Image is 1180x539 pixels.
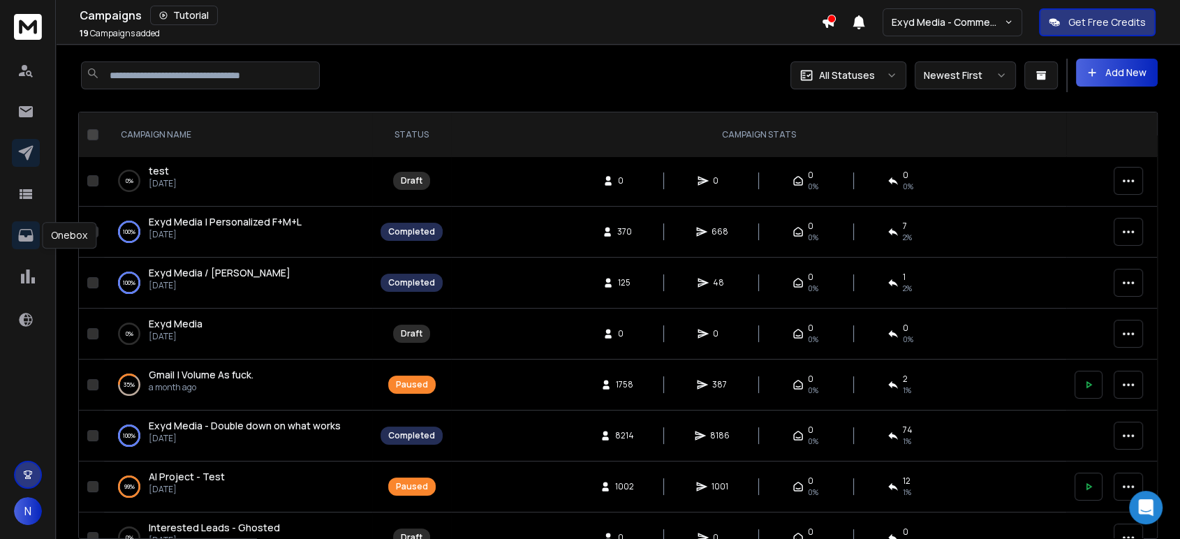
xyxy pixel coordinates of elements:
span: 0 [618,175,632,186]
div: Draft [401,328,422,339]
a: Exyd Media | Personalized F+M+L [149,215,302,229]
td: 100%Exyd Media - Double down on what works[DATE] [104,411,372,462]
span: 0 [903,526,908,538]
a: test [149,164,169,178]
p: 0 % [126,174,133,188]
span: 2 [903,374,908,385]
div: Completed [388,226,435,237]
a: Exyd Media [149,317,202,331]
div: Completed [388,277,435,288]
span: 125 [618,277,632,288]
span: 0% [808,385,818,396]
span: 1758 [616,379,633,390]
span: 0% [808,181,818,192]
span: 0% [808,334,818,345]
span: 0 [808,374,813,385]
button: Get Free Credits [1039,8,1156,36]
p: [DATE] [149,178,177,189]
p: Campaigns added [80,28,160,39]
span: Gmail | Volume As fuck. [149,368,253,381]
span: 0 [618,328,632,339]
span: 0 [713,328,727,339]
a: AI Project - Test [149,470,225,484]
span: 2 % [903,232,912,243]
span: 1 % [903,385,911,396]
td: 0%test[DATE] [104,156,372,207]
span: 0 [808,526,813,538]
th: CAMPAIGN STATS [451,112,1066,158]
td: 35%Gmail | Volume As fuck.a month ago [104,360,372,411]
span: 1 % [903,487,911,498]
p: 35 % [124,378,135,392]
div: Campaigns [80,6,821,25]
th: STATUS [372,112,451,158]
span: 668 [711,226,728,237]
p: 100 % [123,429,135,443]
div: Completed [388,430,435,441]
td: 0%Exyd Media[DATE] [104,309,372,360]
p: 99 % [124,480,135,494]
button: N [14,497,42,525]
span: Exyd Media / [PERSON_NAME] [149,266,290,279]
span: 0 [808,272,813,283]
span: 0 [808,323,813,334]
span: 0 [808,424,813,436]
span: 8214 [615,430,634,441]
span: 74 [903,424,913,436]
span: 1002 [615,481,634,492]
span: 0 [808,221,813,232]
span: 0 [808,170,813,181]
p: [DATE] [149,433,341,444]
span: AI Project - Test [149,470,225,483]
div: Paused [396,379,428,390]
span: 0% [808,487,818,498]
span: 48 [713,277,727,288]
span: Exyd Media - Double down on what works [149,419,341,432]
p: Exyd Media - Commercial Cleaning [892,15,1004,29]
span: 1 [903,272,906,283]
span: 19 [80,27,89,39]
button: Newest First [915,61,1016,89]
td: 99%AI Project - Test[DATE] [104,462,372,512]
p: All Statuses [819,68,875,82]
div: Onebox [42,222,96,249]
th: CAMPAIGN NAME [104,112,372,158]
span: Interested Leads - Ghosted [149,521,280,534]
p: Get Free Credits [1068,15,1146,29]
button: Add New [1076,59,1158,87]
a: Gmail | Volume As fuck. [149,368,253,382]
span: 7 [903,221,907,232]
span: 0% [808,232,818,243]
p: a month ago [149,382,253,393]
a: Exyd Media - Double down on what works [149,419,341,433]
span: 370 [617,226,632,237]
p: 100 % [123,225,135,239]
p: [DATE] [149,484,225,495]
span: 12 [903,475,910,487]
span: 0% [903,181,913,192]
span: 0 [903,323,908,334]
span: 0% [903,334,913,345]
a: Interested Leads - Ghosted [149,521,280,535]
span: 1001 [711,481,728,492]
p: [DATE] [149,331,202,342]
p: [DATE] [149,280,290,291]
span: Exyd Media | Personalized F+M+L [149,215,302,228]
span: 0 [713,175,727,186]
a: Exyd Media / [PERSON_NAME] [149,266,290,280]
button: Tutorial [150,6,218,25]
span: 387 [712,379,727,390]
span: 0 [903,170,908,181]
span: Exyd Media [149,317,202,330]
span: 8186 [710,430,730,441]
span: 0 [808,475,813,487]
p: [DATE] [149,229,302,240]
p: 0 % [126,327,133,341]
span: 0% [808,436,818,447]
div: Open Intercom Messenger [1129,491,1163,524]
div: Paused [396,481,428,492]
span: test [149,164,169,177]
div: Draft [401,175,422,186]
